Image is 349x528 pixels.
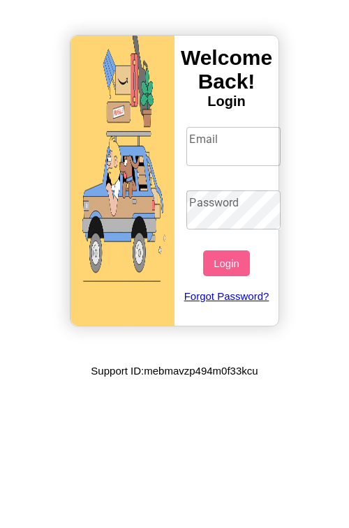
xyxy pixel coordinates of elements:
h4: Login [174,93,279,110]
p: Support ID: mebmavzp494m0f33kcu [91,361,258,380]
button: Login [203,250,250,276]
img: gif [70,36,174,326]
h3: Welcome Back! [174,46,279,93]
a: Forgot Password? [179,276,273,316]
